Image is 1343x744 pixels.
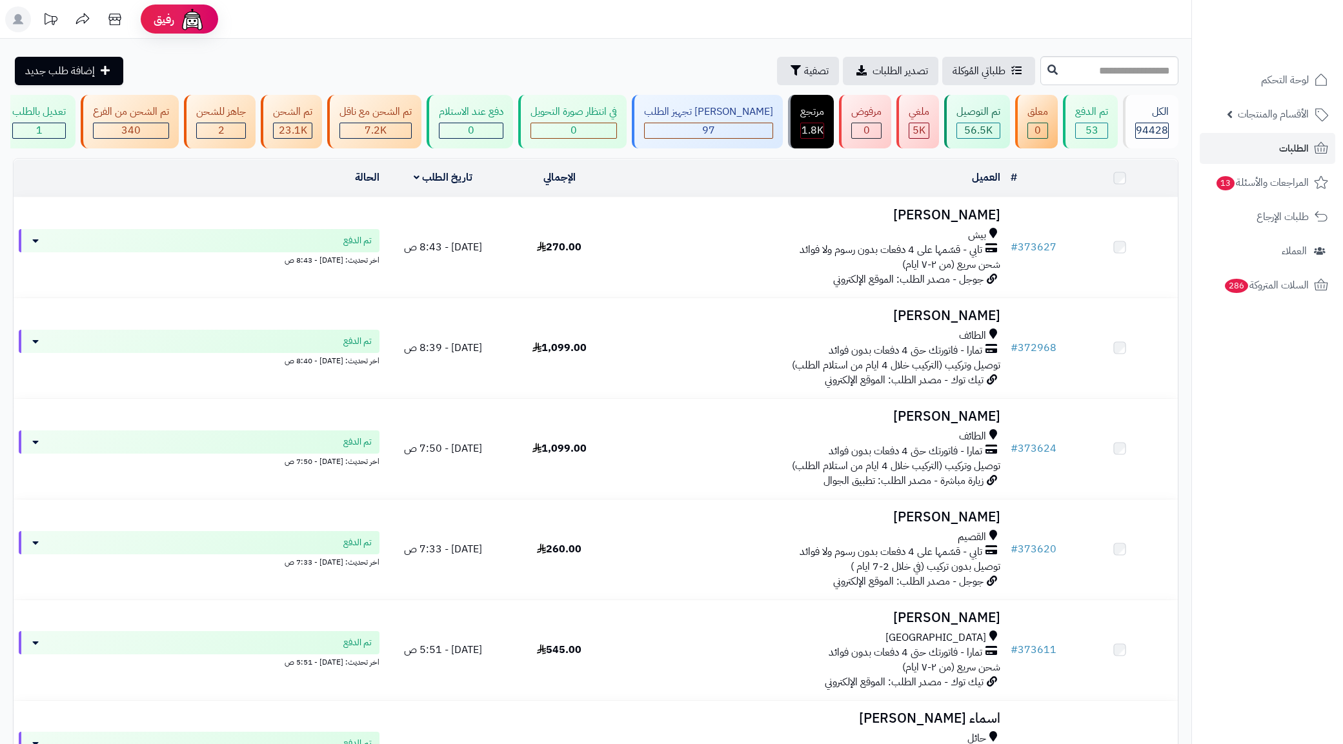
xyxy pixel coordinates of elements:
span: جوجل - مصدر الطلب: الموقع الإلكتروني [833,272,984,287]
span: تصفية [804,63,829,79]
div: 53 [1076,123,1107,138]
a: تحديثات المنصة [34,6,66,35]
span: 286 [1225,279,1249,294]
a: مرتجع 1.8K [785,95,836,148]
span: تيك توك - مصدر الطلب: الموقع الإلكتروني [825,674,984,690]
div: 4954 [909,123,929,138]
a: العملاء [1200,236,1335,266]
h3: اسماء [PERSON_NAME] [623,711,1000,726]
span: 1,099.00 [532,340,587,356]
span: 1 [36,123,43,138]
div: 56483 [957,123,1000,138]
span: المراجعات والأسئلة [1215,174,1309,192]
div: جاهز للشحن [196,105,246,119]
img: ai-face.png [179,6,205,32]
span: [DATE] - 7:33 ص [404,541,482,557]
span: # [1011,541,1018,557]
span: القصيم [958,530,986,545]
h3: [PERSON_NAME] [623,409,1000,424]
h3: [PERSON_NAME] [623,208,1000,223]
div: [PERSON_NAME] تجهيز الطلب [644,105,773,119]
span: الأقسام والمنتجات [1238,105,1309,123]
span: 340 [121,123,141,138]
div: 0 [531,123,616,138]
span: # [1011,239,1018,255]
span: 13 [1217,176,1235,191]
a: إضافة طلب جديد [15,57,123,85]
div: تم الشحن من الفرع [93,105,169,119]
h3: [PERSON_NAME] [623,510,1000,525]
span: [DATE] - 5:51 ص [404,642,482,658]
div: 23106 [274,123,312,138]
div: 340 [94,123,168,138]
h3: [PERSON_NAME] [623,308,1000,323]
div: 0 [439,123,503,138]
div: 0 [852,123,881,138]
span: 56.5K [964,123,993,138]
a: المراجعات والأسئلة13 [1200,167,1335,198]
a: [PERSON_NAME] تجهيز الطلب 97 [629,95,785,148]
div: اخر تحديث: [DATE] - 5:51 ص [19,654,379,668]
span: توصيل وتركيب (التركيب خلال 4 ايام من استلام الطلب) [792,458,1000,474]
span: رفيق [154,12,174,27]
a: #373624 [1011,441,1056,456]
a: تم الشحن مع ناقل 7.2K [325,95,424,148]
span: جوجل - مصدر الطلب: الموقع الإلكتروني [833,574,984,589]
div: اخر تحديث: [DATE] - 8:40 ص [19,353,379,367]
span: طلباتي المُوكلة [953,63,1005,79]
span: [DATE] - 7:50 ص [404,441,482,456]
div: تم التوصيل [956,105,1000,119]
a: الطلبات [1200,133,1335,164]
span: توصيل بدون تركيب (في خلال 2-7 ايام ) [851,559,1000,574]
div: 97 [645,123,772,138]
span: 270.00 [537,239,581,255]
span: إضافة طلب جديد [25,63,95,79]
span: 94428 [1136,123,1168,138]
a: معلق 0 [1013,95,1060,148]
span: 97 [702,123,715,138]
div: معلق [1027,105,1048,119]
a: في انتظار صورة التحويل 0 [516,95,629,148]
div: تم الشحن [273,105,312,119]
span: 1.8K [802,123,823,138]
a: مرفوض 0 [836,95,894,148]
span: 0 [468,123,474,138]
a: #372968 [1011,340,1056,356]
a: دفع عند الاستلام 0 [424,95,516,148]
h3: [PERSON_NAME] [623,610,1000,625]
span: 23.1K [279,123,307,138]
div: 1 [13,123,65,138]
span: شحن سريع (من ٢-٧ ايام) [902,659,1000,675]
span: تابي - قسّمها على 4 دفعات بدون رسوم ولا فوائد [800,243,982,257]
div: اخر تحديث: [DATE] - 7:50 ص [19,454,379,467]
span: 2 [218,123,225,138]
span: شحن سريع (من ٢-٧ ايام) [902,257,1000,272]
span: تابي - قسّمها على 4 دفعات بدون رسوم ولا فوائد [800,545,982,559]
span: تم الدفع [343,536,372,549]
span: 545.00 [537,642,581,658]
span: تم الدفع [343,234,372,247]
span: [DATE] - 8:39 ص [404,340,482,356]
span: الطائف [959,328,986,343]
span: بيش [968,228,986,243]
span: الطلبات [1279,139,1309,157]
div: اخر تحديث: [DATE] - 8:43 ص [19,252,379,266]
div: مرفوض [851,105,882,119]
span: طلبات الإرجاع [1257,208,1309,226]
a: تم الشحن 23.1K [258,95,325,148]
div: تم الشحن مع ناقل [339,105,412,119]
div: اخر تحديث: [DATE] - 7:33 ص [19,554,379,568]
span: العملاء [1282,242,1307,260]
span: 260.00 [537,541,581,557]
span: تم الدفع [343,636,372,649]
a: طلبات الإرجاع [1200,201,1335,232]
a: جاهز للشحن 2 [181,95,258,148]
span: [DATE] - 8:43 ص [404,239,482,255]
span: تمارا - فاتورتك حتى 4 دفعات بدون فوائد [829,645,982,660]
a: السلات المتروكة286 [1200,270,1335,301]
span: # [1011,441,1018,456]
a: طلباتي المُوكلة [942,57,1035,85]
span: # [1011,340,1018,356]
a: تاريخ الطلب [414,170,472,185]
div: 1806 [801,123,823,138]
